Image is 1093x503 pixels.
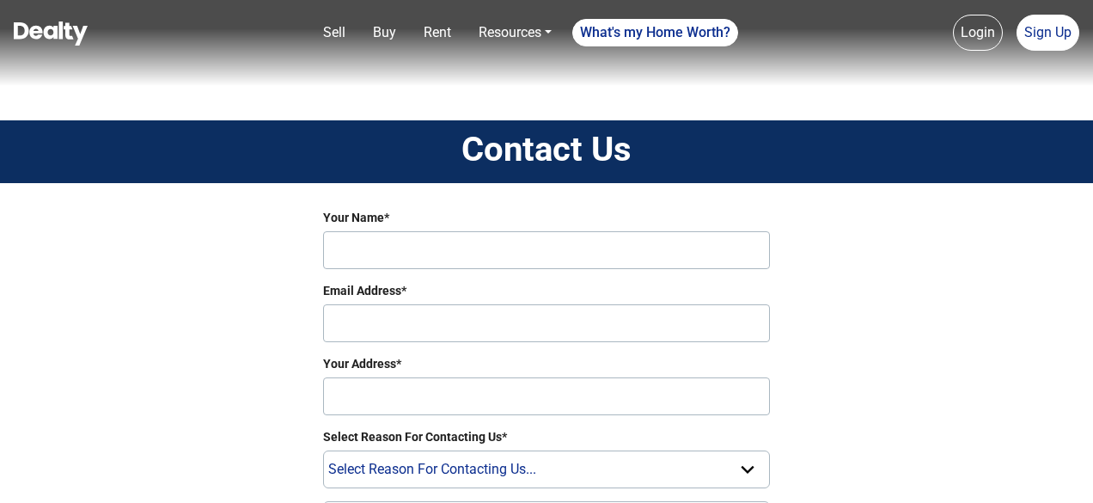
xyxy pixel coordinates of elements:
a: Sell [316,15,352,50]
label: Your Address* [323,355,770,373]
img: Dealty - Buy, Sell & Rent Homes [14,21,88,46]
a: Login [953,15,1003,51]
a: Resources [472,15,559,50]
label: Select Reason For Contacting Us* [323,428,770,446]
a: Rent [417,15,458,50]
a: Sign Up [1017,15,1079,51]
label: Your Name* [323,209,770,227]
iframe: BigID CMP Widget [9,451,60,503]
a: Buy [366,15,403,50]
label: Email Address* [323,282,770,300]
h1: Contact Us [13,129,1080,170]
a: What's my Home Worth? [572,19,738,46]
